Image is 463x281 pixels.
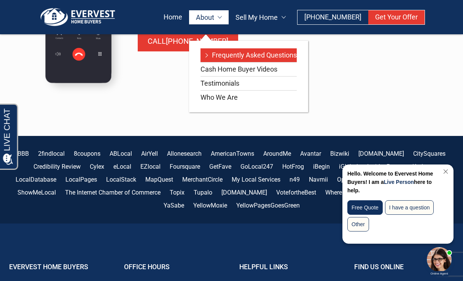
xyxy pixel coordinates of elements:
a: Navmii [309,175,328,184]
a: n49 [290,175,300,184]
a: Credibility Review [33,162,81,171]
a: Topix [170,188,185,197]
span: [PHONE_NUMBER] [166,37,228,46]
a: ABLocal [110,149,132,158]
a: YellowMoxie [193,201,227,210]
a: AmericanTowns [211,149,254,158]
a: Foursquare [170,162,200,171]
a: Insider Pages [367,162,403,171]
a: Kudzu [412,162,430,171]
a: LocalDatabase [16,175,56,184]
a: CitySquares [413,149,445,158]
a: iBegin [313,162,330,171]
a: Sell My Home [229,10,293,24]
a: Home [157,10,189,24]
a: MerchantCircle [182,175,223,184]
a: Where To? [325,188,353,197]
iframe: Chat Invitation [334,163,455,277]
a: LocalPages [65,175,97,184]
a: EZlocal [140,162,161,171]
a: BBB [18,149,29,158]
a: GetFave [209,162,231,171]
a: Avantar [300,149,321,158]
a: 8coupons [74,149,100,158]
a: [DOMAIN_NAME] [221,188,267,197]
a: Get Your Offer [368,10,425,24]
a: YaSabe [164,201,184,210]
p: Helpful Links [239,262,339,273]
a: Who We Are [200,91,297,104]
a: Call[PHONE_NUMBER] [138,31,238,51]
a: AroundMe [263,149,291,158]
a: GoLocal247 [240,162,273,171]
a: Bizwiki [330,149,349,158]
p: Office Hours [124,262,224,273]
span: [PHONE_NUMBER] [304,13,361,21]
a: [DOMAIN_NAME] [358,149,404,158]
a: Frequently Asked Questions [200,48,297,62]
a: Cylex [90,162,104,171]
a: About [189,10,229,24]
a: LocalStack [106,175,136,184]
a: [PHONE_NUMBER] [298,10,368,24]
a: Allonesearch [167,149,202,158]
img: logo.png [38,8,118,27]
span: Opens a chat window [19,6,61,16]
a: AirYell [141,149,158,158]
a: Testimonials [200,77,297,90]
a: iGlobal [339,162,358,171]
p: Evervest Home Buyers [9,262,109,273]
a: The Internet Chamber of Commerce [65,188,161,197]
a: My Local Services [232,175,280,184]
a: HotFrog [282,162,304,171]
a: VotefortheBest [276,188,316,197]
a: YellowPagesGoesGreen [236,201,300,210]
a: Tupalo [194,188,212,197]
a: 2findlocal [38,149,65,158]
a: MapQuest [145,175,173,184]
a: Cash Home Buyer Videos [200,62,297,76]
a: ShowMeLocal [18,188,56,197]
a: eLocal [113,162,131,171]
